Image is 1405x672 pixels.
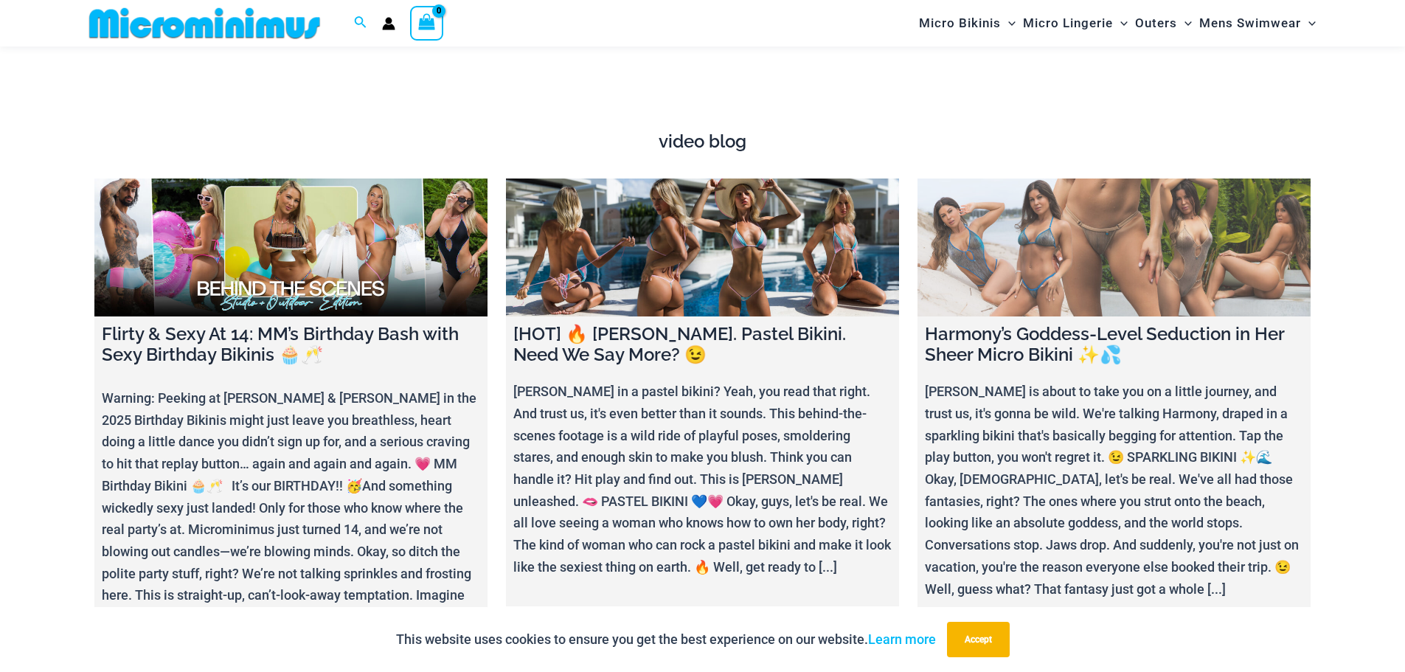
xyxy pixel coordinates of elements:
[925,381,1303,600] p: [PERSON_NAME] is about to take you on a little journey, and trust us, it's gonna be wild. We're t...
[1301,4,1316,42] span: Menu Toggle
[410,6,444,40] a: View Shopping Cart, empty
[913,2,1322,44] nav: Site Navigation
[1023,4,1113,42] span: Micro Lingerie
[513,381,892,578] p: [PERSON_NAME] in a pastel bikini? Yeah, you read that right. And trust us, it's even better than ...
[382,17,395,30] a: Account icon link
[1113,4,1128,42] span: Menu Toggle
[925,324,1303,367] h4: Harmony’s Goddess-Level Seduction in Her Sheer Micro Bikini ✨💦
[354,14,367,32] a: Search icon link
[1131,4,1196,42] a: OutersMenu ToggleMenu Toggle
[1177,4,1192,42] span: Menu Toggle
[915,4,1019,42] a: Micro BikinisMenu ToggleMenu Toggle
[83,7,326,40] img: MM SHOP LOGO FLAT
[396,628,936,651] p: This website uses cookies to ensure you get the best experience on our website.
[947,622,1010,657] button: Accept
[917,179,1311,316] a: Harmony’s Goddess-Level Seduction in Her Sheer Micro Bikini ✨💦
[513,324,892,367] h4: [HOT] 🔥 [PERSON_NAME]. Pastel Bikini. Need We Say More? 😉
[868,631,936,647] a: Learn more
[1019,4,1131,42] a: Micro LingerieMenu ToggleMenu Toggle
[102,324,480,367] h4: Flirty & Sexy At 14: MM’s Birthday Bash with Sexy Birthday Bikinis 🧁🥂
[1196,4,1319,42] a: Mens SwimwearMenu ToggleMenu Toggle
[94,131,1311,153] h4: video blog
[1135,4,1177,42] span: Outers
[102,387,480,628] p: Warning: Peeking at [PERSON_NAME] & [PERSON_NAME] in the 2025 Birthday Bikinis might just leave y...
[1001,4,1016,42] span: Menu Toggle
[1199,4,1301,42] span: Mens Swimwear
[919,4,1001,42] span: Micro Bikinis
